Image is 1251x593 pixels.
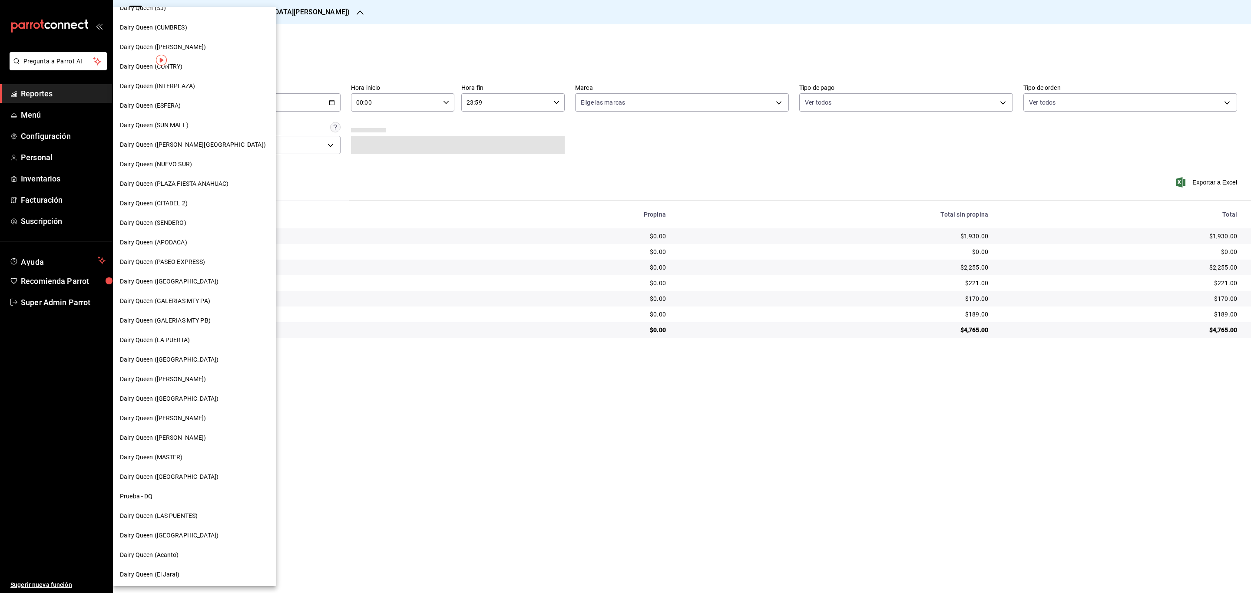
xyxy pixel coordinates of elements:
[113,272,276,291] div: Dairy Queen ([GEOGRAPHIC_DATA])
[120,414,206,423] span: Dairy Queen ([PERSON_NAME])
[113,467,276,487] div: Dairy Queen ([GEOGRAPHIC_DATA])
[113,76,276,96] div: Dairy Queen (INTERPLAZA)
[120,472,218,481] span: Dairy Queen ([GEOGRAPHIC_DATA])
[120,296,210,306] span: Dairy Queen (GALERIAS MTY PA)
[113,448,276,467] div: Dairy Queen (MASTER)
[113,389,276,409] div: Dairy Queen ([GEOGRAPHIC_DATA])
[120,160,192,169] span: Dairy Queen (NUEVO SUR)
[113,330,276,350] div: Dairy Queen (LA PUERTA)
[113,369,276,389] div: Dairy Queen ([PERSON_NAME])
[120,121,189,130] span: Dairy Queen (SUN MALL)
[120,492,152,501] span: Prueba - DQ
[113,428,276,448] div: Dairy Queen ([PERSON_NAME])
[113,506,276,526] div: Dairy Queen (LAS PUENTES)
[120,394,218,403] span: Dairy Queen ([GEOGRAPHIC_DATA])
[113,115,276,135] div: Dairy Queen (SUN MALL)
[113,233,276,252] div: Dairy Queen (APODACA)
[156,55,167,66] img: Tooltip marker
[113,252,276,272] div: Dairy Queen (PASEO EXPRESS)
[120,570,179,579] span: Dairy Queen (El Jaral)
[113,565,276,584] div: Dairy Queen (El Jaral)
[120,257,205,267] span: Dairy Queen (PASEO EXPRESS)
[120,531,218,540] span: Dairy Queen ([GEOGRAPHIC_DATA])
[120,433,206,442] span: Dairy Queen ([PERSON_NAME])
[113,57,276,76] div: Dairy Queen (CONTRY)
[120,238,187,247] span: Dairy Queen (APODACA)
[120,277,218,286] span: Dairy Queen ([GEOGRAPHIC_DATA])
[120,101,181,110] span: Dairy Queen (ESFERA)
[113,194,276,213] div: Dairy Queen (CITADEL 2)
[113,350,276,369] div: Dairy Queen ([GEOGRAPHIC_DATA])
[113,135,276,155] div: Dairy Queen ([PERSON_NAME][GEOGRAPHIC_DATA])
[120,82,195,91] span: Dairy Queen (INTERPLAZA)
[120,355,218,364] span: Dairy Queen ([GEOGRAPHIC_DATA])
[120,550,179,560] span: Dairy Queen (Acanto)
[113,526,276,545] div: Dairy Queen ([GEOGRAPHIC_DATA])
[120,375,206,384] span: Dairy Queen ([PERSON_NAME])
[113,291,276,311] div: Dairy Queen (GALERIAS MTY PA)
[113,37,276,57] div: Dairy Queen ([PERSON_NAME])
[120,336,190,345] span: Dairy Queen (LA PUERTA)
[120,511,198,521] span: Dairy Queen (LAS PUENTES)
[120,140,266,149] span: Dairy Queen ([PERSON_NAME][GEOGRAPHIC_DATA])
[120,43,206,52] span: Dairy Queen ([PERSON_NAME])
[120,453,183,462] span: Dairy Queen (MASTER)
[120,316,211,325] span: Dairy Queen (GALERIAS MTY PB)
[113,487,276,506] div: Prueba - DQ
[113,409,276,428] div: Dairy Queen ([PERSON_NAME])
[120,179,228,188] span: Dairy Queen (PLAZA FIESTA ANAHUAC)
[120,218,186,227] span: Dairy Queen (SENDERO)
[113,174,276,194] div: Dairy Queen (PLAZA FIESTA ANAHUAC)
[113,155,276,174] div: Dairy Queen (NUEVO SUR)
[113,213,276,233] div: Dairy Queen (SENDERO)
[113,311,276,330] div: Dairy Queen (GALERIAS MTY PB)
[120,199,188,208] span: Dairy Queen (CITADEL 2)
[120,23,187,32] span: Dairy Queen (CUMBRES)
[120,62,183,71] span: Dairy Queen (CONTRY)
[113,545,276,565] div: Dairy Queen (Acanto)
[113,18,276,37] div: Dairy Queen (CUMBRES)
[120,3,166,13] span: Dairy Queen (SJ)
[113,96,276,115] div: Dairy Queen (ESFERA)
